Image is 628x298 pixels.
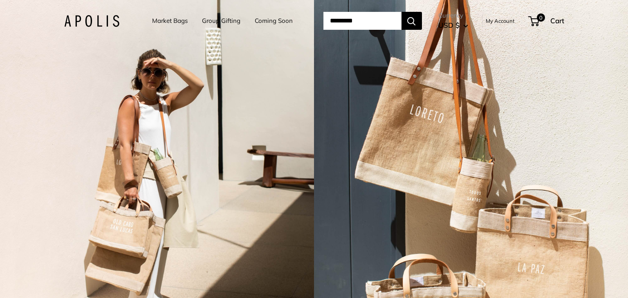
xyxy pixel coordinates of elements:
[438,21,460,29] span: USD $
[255,15,293,27] a: Coming Soon
[486,16,515,26] a: My Account
[438,19,468,32] button: USD $
[401,12,422,30] button: Search
[202,15,240,27] a: Group Gifting
[438,10,468,21] span: Currency
[550,16,564,25] span: Cart
[64,15,119,27] img: Apolis
[529,14,564,27] a: 0 Cart
[152,15,188,27] a: Market Bags
[536,13,545,22] span: 0
[323,12,401,30] input: Search...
